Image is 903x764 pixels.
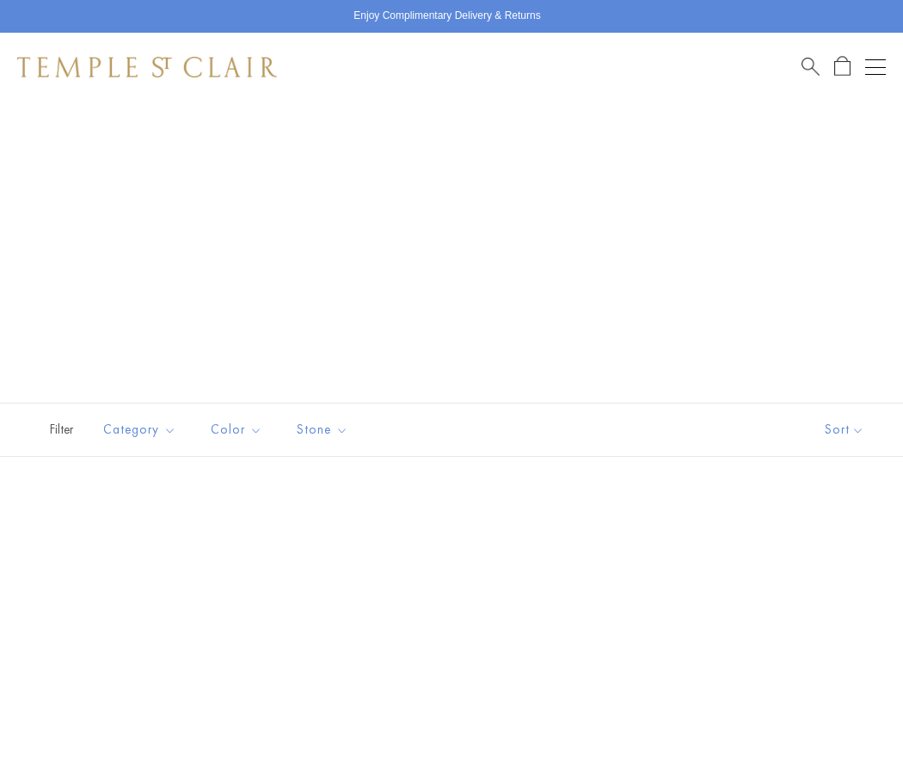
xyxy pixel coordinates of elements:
p: Enjoy Complimentary Delivery & Returns [353,8,540,25]
button: Color [198,410,275,449]
span: Category [95,419,189,441]
button: Open navigation [865,57,886,77]
img: Temple St. Clair [17,57,277,77]
span: Color [202,419,275,441]
a: Open Shopping Bag [834,56,851,77]
button: Stone [284,410,361,449]
span: Stone [288,419,361,441]
button: Show sort by [786,404,903,456]
button: Category [90,410,189,449]
a: Search [802,56,820,77]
